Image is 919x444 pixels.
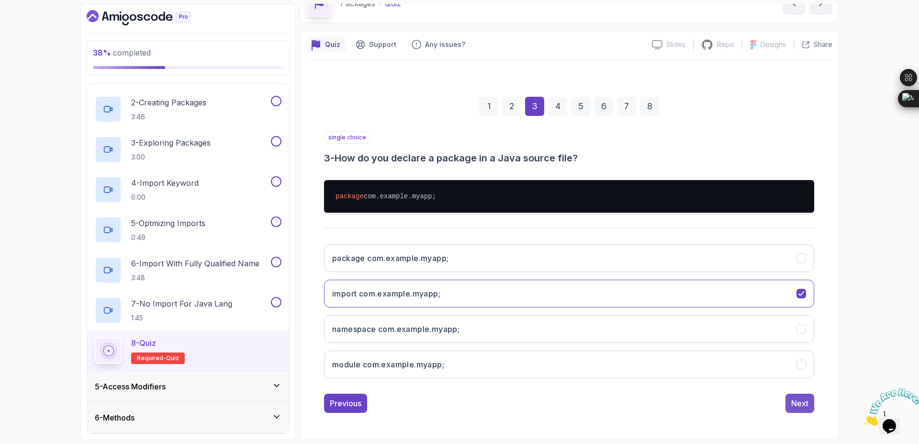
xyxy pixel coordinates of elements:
button: 6-Methods [87,402,289,433]
p: 5 - Optmizing Imports [131,217,205,229]
div: 4 [548,97,567,116]
span: 1 [4,4,8,12]
h3: namespace com.example.myapp; [332,323,459,335]
button: Share [794,40,832,49]
p: Repo [717,40,734,49]
button: 7-No Import For Java Lang1:45 [95,297,281,324]
h3: package com.example.myapp; [332,252,448,264]
p: 7 - No Import For Java Lang [131,298,232,309]
div: 1 [479,97,498,116]
button: import com.example.myapp; [324,280,814,307]
div: Next [791,398,808,409]
p: 8 - Quiz [131,337,156,349]
button: Previous [324,394,367,413]
p: 6:00 [131,193,199,202]
button: 2-Creating Packages3:46 [95,96,281,123]
div: 6 [594,97,613,116]
button: namespace com.example.myapp; [324,315,814,343]
p: Any issues? [425,40,465,49]
p: single choice [324,131,370,144]
p: 6 - Import With Fully Qualified Name [131,258,259,269]
span: 38 % [93,48,111,57]
span: package [336,193,364,200]
div: 8 [640,97,659,116]
button: 8-QuizRequired-quiz [95,337,281,364]
p: 3:48 [131,273,259,283]
p: Designs [761,40,786,49]
button: 3-Exploring Packages3:00 [95,136,281,163]
button: Support button [350,37,402,52]
button: 6-Import With Fully Qualified Name3:48 [95,257,281,284]
p: 0:49 [131,233,205,242]
p: Quiz [325,40,340,49]
img: Chat attention grabber [4,4,63,42]
button: Next [785,394,814,413]
p: 2 - Creating Packages [131,97,206,108]
h3: 5 - Access Modifiers [95,381,166,392]
p: Slides [666,40,685,49]
p: 3:00 [131,152,211,162]
button: quiz button [306,37,346,52]
button: Feedback button [406,37,471,52]
p: 3:46 [131,112,206,122]
button: module com.example.myapp; [324,351,814,378]
p: 4 - Import Keyword [131,177,199,189]
div: 2 [502,97,521,116]
span: completed [93,48,151,57]
span: quiz [166,354,179,362]
iframe: chat widget [860,384,919,430]
span: Required- [137,354,166,362]
div: 5 [571,97,590,116]
a: Dashboard [87,10,213,25]
div: Previous [330,398,361,409]
pre: com.example.myapp; [324,180,814,213]
p: 3 - Exploring Packages [131,137,211,148]
p: Share [814,40,832,49]
p: Support [369,40,396,49]
h3: 6 - Methods [95,412,134,423]
h3: 3 - How do you declare a package in a Java source file? [324,151,814,165]
button: package com.example.myapp; [324,244,814,272]
button: 4-Import Keyword6:00 [95,176,281,203]
h3: import com.example.myapp; [332,288,440,299]
button: 5-Optmizing Imports0:49 [95,216,281,243]
button: 5-Access Modifiers [87,371,289,402]
div: 3 [525,97,544,116]
div: 7 [617,97,636,116]
h3: module com.example.myapp; [332,359,444,370]
p: 1:45 [131,313,232,323]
